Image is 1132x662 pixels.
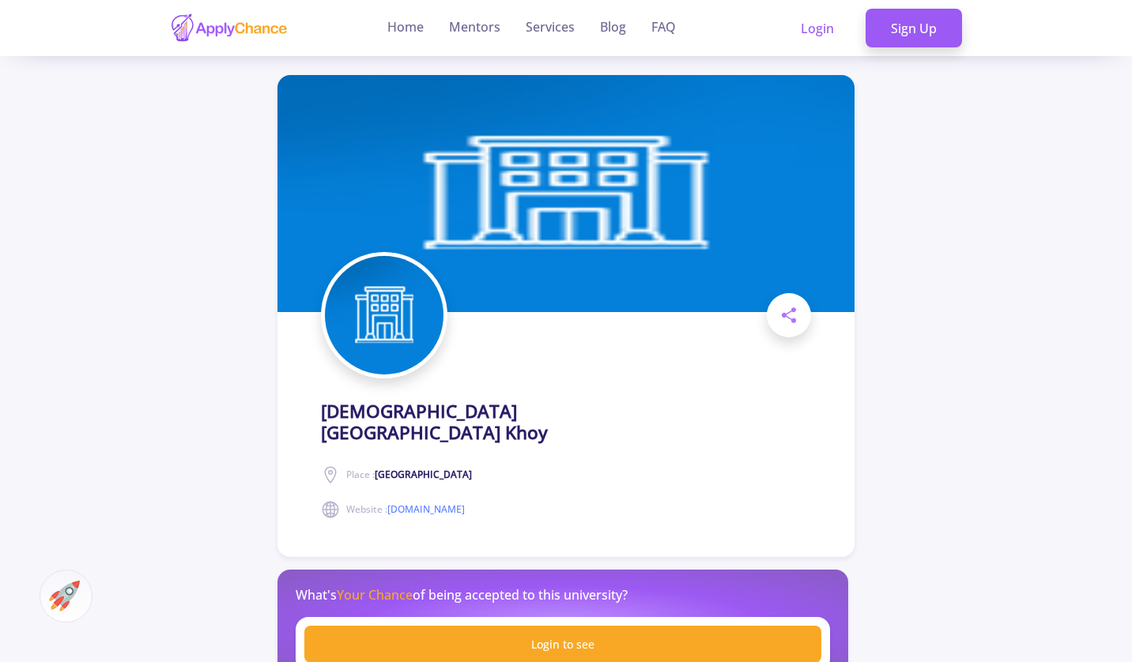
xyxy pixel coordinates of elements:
[337,586,413,604] span: Your Chance
[296,585,628,604] p: What's of being accepted to this university?
[775,9,859,48] a: Login
[346,468,472,482] span: Place :
[387,502,465,516] a: [DOMAIN_NAME]
[49,581,80,611] img: ac-market
[277,75,855,312] img: Islamic Azad University Khoy cover
[325,256,443,374] img: Islamic Azad University Khoy logo
[375,468,472,481] span: [GEOGRAPHIC_DATA]
[321,401,648,443] h1: [DEMOGRAPHIC_DATA][GEOGRAPHIC_DATA] Khoy
[866,9,962,48] a: Sign Up
[346,502,465,517] span: Website :
[170,13,289,43] img: applychance logo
